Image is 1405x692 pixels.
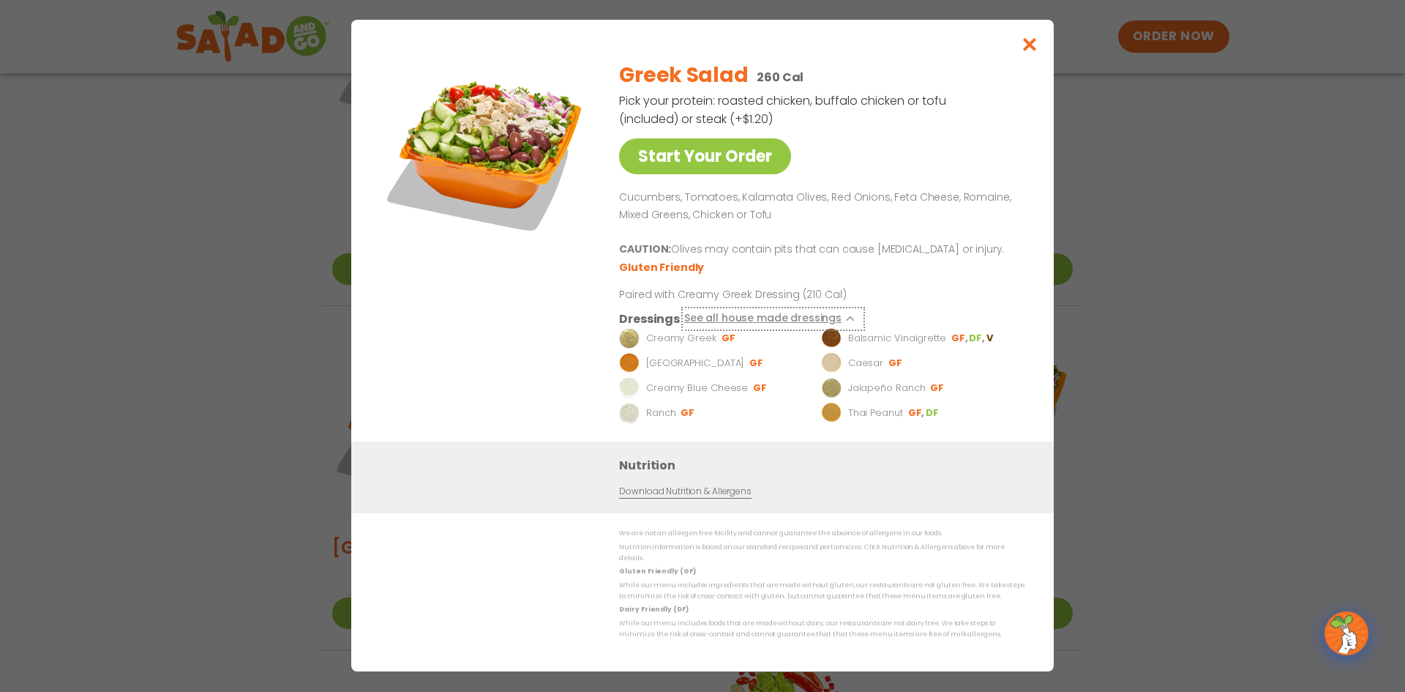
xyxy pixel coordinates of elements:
p: [GEOGRAPHIC_DATA] [646,357,744,371]
p: Cucumbers, Tomatoes, Kalamata Olives, Red Onions, Feta Cheese, Romaine, Mixed Greens, Chicken or ... [619,189,1019,224]
li: Gluten Friendly [619,261,706,276]
b: CAUTION: [619,242,671,257]
img: Dressing preview image for Jalapeño Ranch [821,379,842,399]
img: Dressing preview image for Thai Peanut [821,403,842,424]
p: While our menu includes foods that are made without dairy, our restaurants are not dairy free. We... [619,618,1024,641]
p: Paired with Creamy Greek Dressing (210 Cal) [619,288,890,303]
img: Dressing preview image for Ranch [619,403,640,424]
img: Featured product photo for Greek Salad [384,49,589,254]
button: Close modal [1006,20,1054,69]
li: GF [908,407,926,420]
li: DF [969,332,986,346]
li: GF [722,332,737,346]
p: While our menu includes ingredients that are made without gluten, our restaurants are not gluten ... [619,580,1024,603]
strong: Gluten Friendly (GF) [619,568,695,576]
p: Olives may contain pits that can cause [MEDICAL_DATA] or injury. [619,242,1019,259]
h3: Dressings [619,310,680,329]
li: GF [951,332,969,346]
li: GF [749,357,765,371]
img: Dressing preview image for Creamy Blue Cheese [619,379,640,399]
a: Start Your Order [619,138,791,174]
li: GF [888,357,904,371]
img: Dressing preview image for Caesar [821,354,842,374]
p: We are not an allergen free facility and cannot guarantee the absence of allergens in our foods. [619,529,1024,540]
li: GF [753,382,768,395]
p: Creamy Greek [646,332,716,346]
li: V [986,332,994,346]
p: 260 Cal [757,68,803,86]
p: Caesar [848,357,883,371]
p: Creamy Blue Cheese [646,382,748,396]
strong: Dairy Friendly (DF) [619,606,688,614]
li: DF [926,407,940,420]
li: GF [681,407,696,420]
p: Pick your protein: roasted chicken, buffalo chicken or tofu (included) or steak (+$1.20) [619,92,948,128]
img: Dressing preview image for Creamy Greek [619,329,640,349]
p: Balsamic Vinaigrette [848,332,946,346]
img: wpChatIcon [1326,613,1367,654]
h3: Nutrition [619,457,1032,475]
h2: Greek Salad [619,60,748,91]
img: Dressing preview image for Balsamic Vinaigrette [821,329,842,349]
li: GF [930,382,945,395]
button: See all house made dressings [684,310,862,329]
a: Download Nutrition & Allergens [619,485,751,499]
p: Thai Peanut [848,406,903,421]
img: Dressing preview image for BBQ Ranch [619,354,640,374]
p: Jalapeño Ranch [848,382,926,396]
p: Nutrition information is based on our standard recipes and portion sizes. Click Nutrition & Aller... [619,542,1024,565]
p: Ranch [646,406,676,421]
